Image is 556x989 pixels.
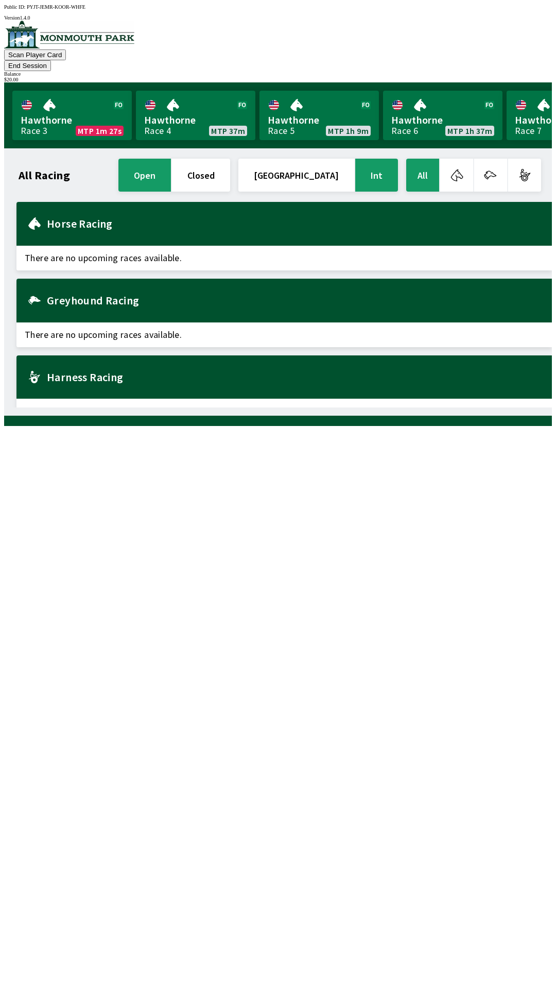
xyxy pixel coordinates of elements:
[268,113,371,127] span: Hawthorne
[4,77,552,82] div: $ 20.00
[144,127,171,135] div: Race 4
[12,91,132,140] a: HawthorneRace 3MTP 1m 27s
[4,60,51,71] button: End Session
[47,296,544,304] h2: Greyhound Racing
[259,91,379,140] a: HawthorneRace 5MTP 1h 9m
[47,219,544,228] h2: Horse Racing
[21,127,47,135] div: Race 3
[391,127,418,135] div: Race 6
[4,4,552,10] div: Public ID:
[515,127,542,135] div: Race 7
[136,91,255,140] a: HawthorneRace 4MTP 37m
[16,322,552,347] span: There are no upcoming races available.
[4,21,134,48] img: venue logo
[47,373,544,381] h2: Harness Racing
[328,127,369,135] span: MTP 1h 9m
[406,159,439,192] button: All
[144,113,247,127] span: Hawthorne
[268,127,294,135] div: Race 5
[4,15,552,21] div: Version 1.4.0
[211,127,245,135] span: MTP 37m
[16,399,552,423] span: There are no upcoming races available.
[383,91,502,140] a: HawthorneRace 6MTP 1h 37m
[172,159,230,192] button: closed
[4,49,66,60] button: Scan Player Card
[21,113,124,127] span: Hawthorne
[16,246,552,270] span: There are no upcoming races available.
[27,4,85,10] span: PYJT-JEMR-KOOR-WHFE
[355,159,398,192] button: Int
[4,71,552,77] div: Balance
[19,171,70,179] h1: All Racing
[238,159,354,192] button: [GEOGRAPHIC_DATA]
[118,159,171,192] button: open
[391,113,494,127] span: Hawthorne
[447,127,492,135] span: MTP 1h 37m
[78,127,121,135] span: MTP 1m 27s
